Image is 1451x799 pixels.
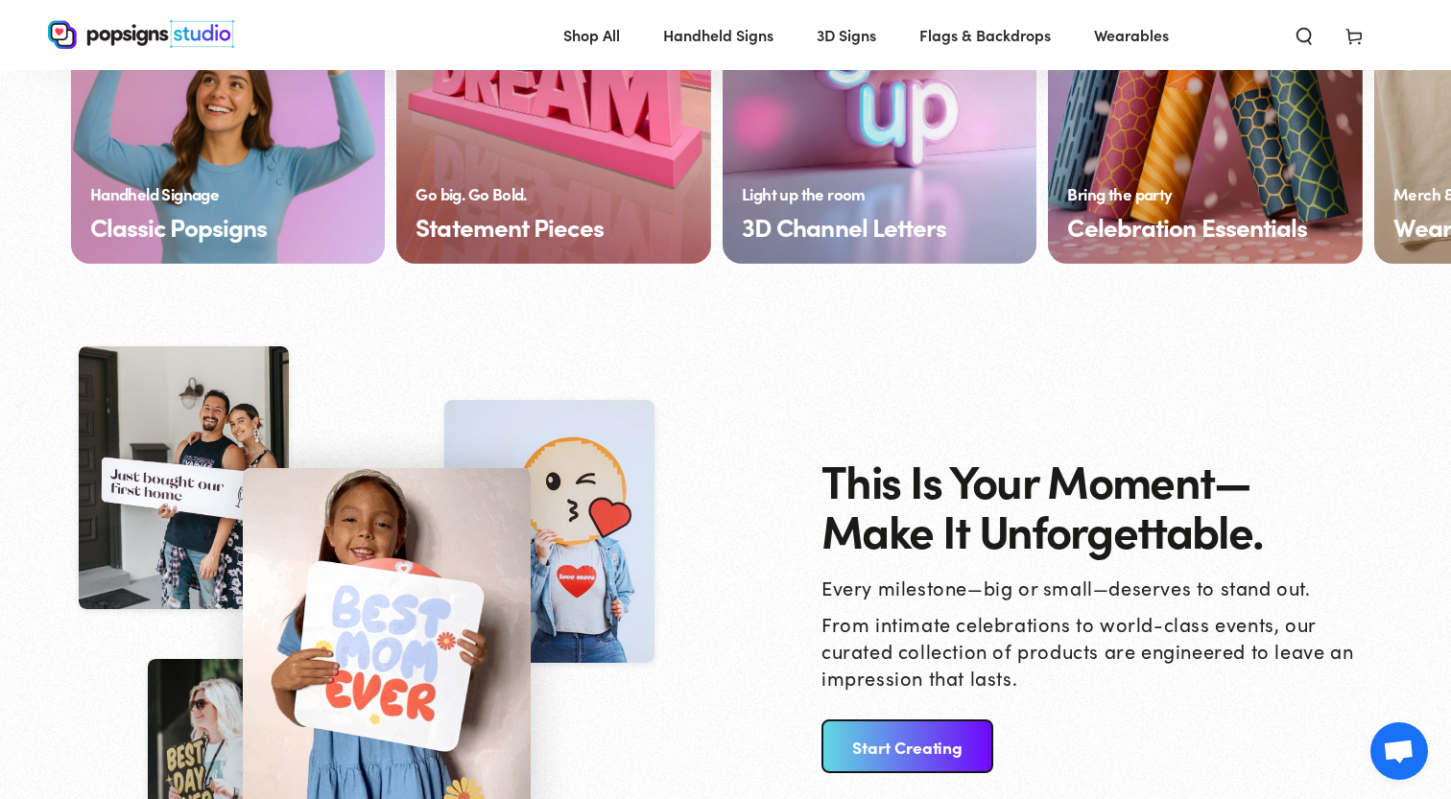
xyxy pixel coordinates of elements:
a: Handheld Signs [649,10,788,60]
span: Wearables [1094,21,1169,49]
a: Start Creating [821,719,993,773]
span: 3D Signs [817,21,876,49]
p: From intimate celebrations to world-class events, our curated collection of products are engineer... [821,610,1359,691]
a: Wearables [1080,10,1183,60]
h2: This Is Your Moment— Make It Unforgettable. [821,455,1359,555]
summary: Search our site [1279,13,1329,56]
a: Flags & Backdrops [905,10,1065,60]
span: Handheld Signs [663,21,773,49]
a: 3D Signs [802,10,891,60]
span: Flags & Backdrops [919,21,1051,49]
span: Shop All [563,21,620,49]
p: Every milestone—big or small—deserves to stand out. [821,574,1359,600]
a: Open chat [1370,722,1428,780]
a: Shop All [549,10,634,60]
